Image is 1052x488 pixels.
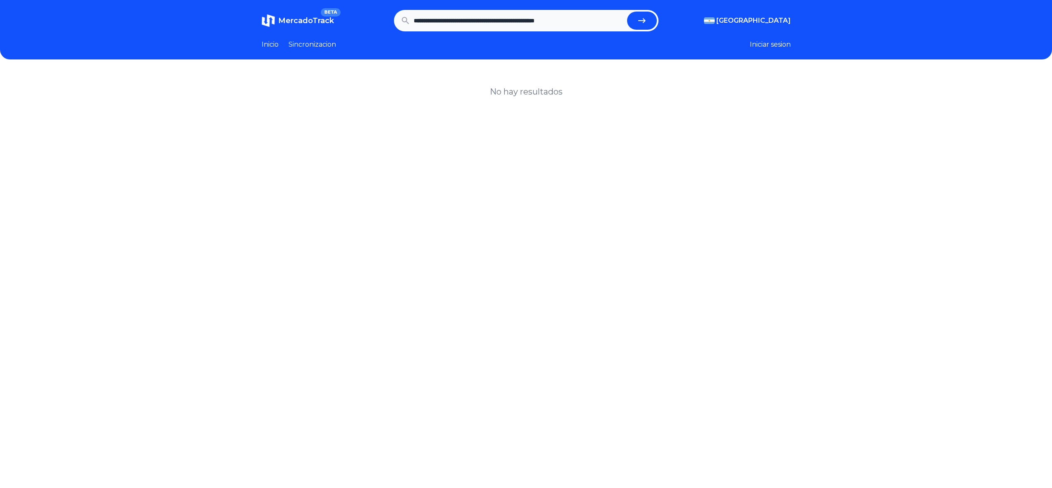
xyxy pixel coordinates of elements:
img: Argentina [704,17,715,24]
a: Sincronizacion [289,40,336,50]
a: MercadoTrackBETA [262,14,334,27]
span: [GEOGRAPHIC_DATA] [716,16,791,26]
h1: No hay resultados [490,86,563,97]
span: MercadoTrack [278,16,334,25]
button: Iniciar sesion [750,40,791,50]
a: Inicio [262,40,279,50]
button: [GEOGRAPHIC_DATA] [704,16,791,26]
span: BETA [321,8,340,17]
img: MercadoTrack [262,14,275,27]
